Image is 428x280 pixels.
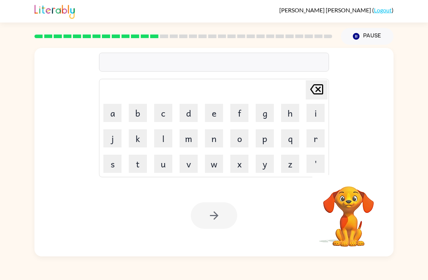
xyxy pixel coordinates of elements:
[205,155,223,173] button: w
[180,155,198,173] button: v
[306,104,325,122] button: i
[312,175,385,248] video: Your browser must support playing .mp4 files to use Literably. Please try using another browser.
[230,104,248,122] button: f
[306,129,325,147] button: r
[279,7,372,13] span: [PERSON_NAME] [PERSON_NAME]
[180,104,198,122] button: d
[281,104,299,122] button: h
[129,129,147,147] button: k
[256,129,274,147] button: p
[205,129,223,147] button: n
[154,155,172,173] button: u
[256,104,274,122] button: g
[34,3,75,19] img: Literably
[281,129,299,147] button: q
[154,129,172,147] button: l
[180,129,198,147] button: m
[103,155,122,173] button: s
[256,155,274,173] button: y
[279,7,394,13] div: ( )
[103,129,122,147] button: j
[230,155,248,173] button: x
[154,104,172,122] button: c
[205,104,223,122] button: e
[230,129,248,147] button: o
[281,155,299,173] button: z
[129,155,147,173] button: t
[341,28,394,45] button: Pause
[103,104,122,122] button: a
[306,155,325,173] button: '
[129,104,147,122] button: b
[374,7,392,13] a: Logout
